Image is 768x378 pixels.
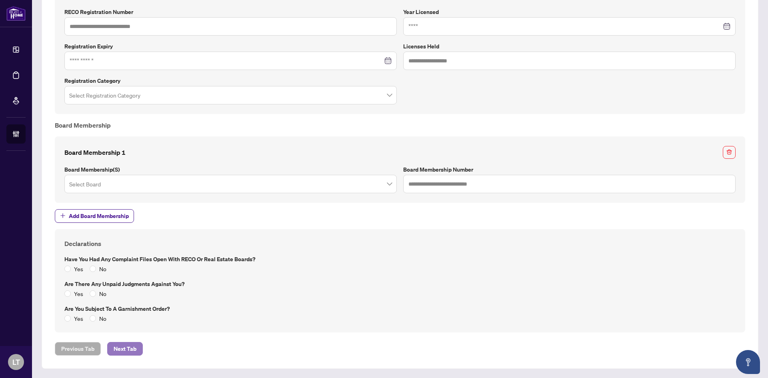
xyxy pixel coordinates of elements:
[64,239,736,248] h4: Declarations
[55,120,745,130] h4: Board Membership
[736,350,760,374] button: Open asap
[69,210,129,222] span: Add Board Membership
[64,255,736,264] label: Have you had any complaint files open with RECO or Real Estate Boards?
[55,342,101,356] button: Previous Tab
[403,165,736,174] label: Board Membership Number
[64,42,397,51] label: Registration Expiry
[12,356,20,368] span: LT
[64,76,397,85] label: Registration Category
[6,6,26,21] img: logo
[71,314,86,323] span: Yes
[64,165,397,174] label: Board Membership(s)
[64,148,126,157] h4: Board Membership 1
[107,342,143,356] button: Next Tab
[60,213,66,218] span: plus
[114,342,136,355] span: Next Tab
[403,42,736,51] label: Licenses Held
[96,289,110,298] span: No
[55,209,134,223] button: Add Board Membership
[71,264,86,273] span: Yes
[64,280,736,288] label: Are there any unpaid judgments against you?
[64,8,397,16] label: RECO Registration Number
[96,264,110,273] span: No
[403,8,736,16] label: Year Licensed
[96,314,110,323] span: No
[64,304,736,313] label: Are you subject to a Garnishment Order?
[71,289,86,298] span: Yes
